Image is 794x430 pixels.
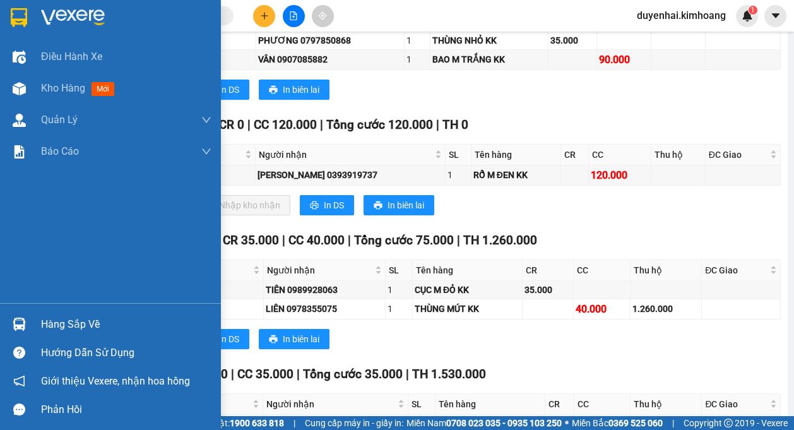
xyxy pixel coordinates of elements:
[253,5,275,27] button: plus
[259,80,329,100] button: printerIn biên lai
[266,397,395,411] span: Người nhận
[432,33,545,47] div: THÙNG NHỎ KK
[13,145,26,158] img: solution-icon
[749,6,757,15] sup: 1
[523,260,574,281] th: CR
[254,117,317,132] span: CC 120.000
[201,146,211,157] span: down
[247,117,251,132] span: |
[4,87,53,101] span: Cước rồi:
[259,329,329,349] button: printerIn biên lai
[406,52,428,66] div: 1
[203,367,228,381] span: CR 0
[13,347,25,359] span: question-circle
[41,343,211,362] div: Hướng dẫn sử dụng
[324,198,344,212] span: In DS
[303,367,403,381] span: Tổng cước 35.000
[41,112,78,128] span: Quản Lý
[258,168,443,182] div: [PERSON_NAME] 0393919737
[13,82,26,95] img: warehouse-icon
[41,143,79,159] span: Báo cáo
[5,42,184,54] p: NHẬN:
[415,283,520,297] div: CỤC M ĐỎ KK
[168,416,284,430] span: Hỗ trợ kỹ thuật:
[42,7,146,19] strong: BIÊN NHẬN GỬI HÀNG
[305,416,403,430] span: Cung cấp máy in - giấy in:
[11,8,27,27] img: logo-vxr
[219,332,239,346] span: In DS
[266,283,383,297] div: TIÊN 0989928063
[41,49,102,64] span: Điều hành xe
[260,11,269,20] span: plus
[219,117,244,132] span: CR 0
[374,201,382,211] span: printer
[56,87,94,101] span: 40.000
[283,332,319,346] span: In biên lai
[770,10,781,21] span: caret-down
[41,400,211,419] div: Phản hồi
[413,260,523,281] th: Tên hàng
[473,168,559,182] div: RỔ M ĐEN KK
[231,367,234,381] span: |
[13,375,25,387] span: notification
[705,397,767,411] span: ĐC Giao
[300,195,354,215] button: printerIn DS
[201,115,211,125] span: down
[471,145,561,165] th: Tên hàng
[412,367,486,381] span: TH 1.530.000
[463,233,537,248] span: TH 1.260.000
[230,418,284,428] strong: 1900 633 818
[13,403,25,415] span: message
[589,145,651,165] th: CC
[406,416,562,430] span: Miền Nam
[447,168,469,182] div: 1
[348,233,351,248] span: |
[266,302,383,316] div: LIÊN 0978355075
[5,25,184,37] p: GỬI:
[446,145,471,165] th: SL
[13,318,26,331] img: warehouse-icon
[388,283,410,297] div: 1
[446,418,562,428] strong: 0708 023 035 - 0935 103 250
[591,167,649,183] div: 120.000
[289,11,298,20] span: file-add
[442,117,468,132] span: TH 0
[310,201,319,211] span: printer
[288,233,345,248] span: CC 40.000
[724,419,733,427] span: copyright
[283,83,319,97] span: In biên lai
[293,416,295,430] span: |
[219,83,239,97] span: In DS
[195,195,290,215] button: downloadNhập kho nhận
[41,315,211,334] div: Hàng sắp về
[572,416,663,430] span: Miền Bắc
[223,233,279,248] span: CR 35.000
[576,301,627,317] div: 40.000
[258,33,402,47] div: PHƯƠNG 0797850868
[318,11,327,20] span: aim
[269,335,278,345] span: printer
[672,416,674,430] span: |
[41,373,190,389] span: Giới thiệu Vexere, nhận hoa hồng
[5,56,144,68] span: 0987971179 -
[354,233,454,248] span: Tổng cước 75.000
[13,114,26,127] img: warehouse-icon
[92,82,114,96] span: mới
[320,117,323,132] span: |
[574,394,631,415] th: CC
[388,302,410,316] div: 1
[432,52,545,66] div: BAO M TRẮNG KK
[41,82,85,94] span: Kho hàng
[297,367,300,381] span: |
[651,145,705,165] th: Thu hộ
[406,33,428,47] div: 1
[457,233,460,248] span: |
[312,5,334,27] button: aim
[195,80,249,100] button: printerIn DS
[237,367,293,381] span: CC 35.000
[26,25,123,37] span: VP [PERSON_NAME] -
[608,418,663,428] strong: 0369 525 060
[709,148,767,162] span: ĐC Giao
[388,198,424,212] span: In biên lai
[282,233,285,248] span: |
